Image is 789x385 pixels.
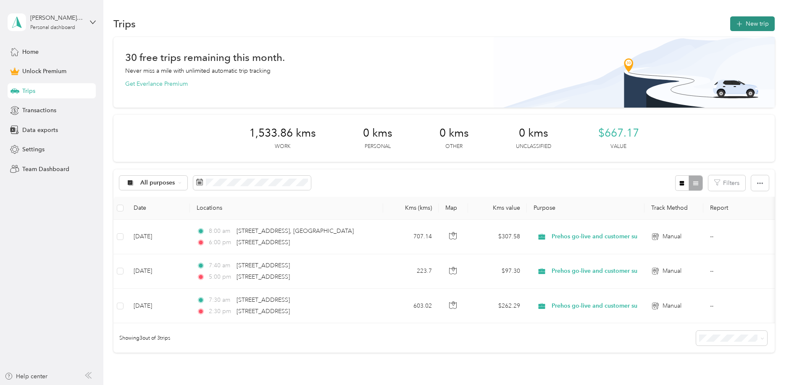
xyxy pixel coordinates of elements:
[519,127,548,140] span: 0 kms
[527,197,644,220] th: Purpose
[552,266,653,276] span: Prehos go-live and customer support
[730,16,775,31] button: New trip
[209,261,233,270] span: 7:40 am
[30,13,83,22] div: [PERSON_NAME][EMAIL_ADDRESS][PERSON_NAME][DOMAIN_NAME]
[209,307,233,316] span: 2:30 pm
[663,301,681,311] span: Manual
[468,254,527,289] td: $97.30
[127,220,190,254] td: [DATE]
[383,254,439,289] td: 223.7
[237,296,290,303] span: [STREET_ADDRESS]
[113,335,170,342] span: Showing 3 out of 3 trips
[22,106,56,115] span: Transactions
[468,197,527,220] th: Kms value
[383,197,439,220] th: Kms (kms)
[237,308,290,315] span: [STREET_ADDRESS]
[663,266,681,276] span: Manual
[703,197,780,220] th: Report
[275,143,290,150] p: Work
[127,254,190,289] td: [DATE]
[237,273,290,280] span: [STREET_ADDRESS]
[742,338,789,385] iframe: Everlance-gr Chat Button Frame
[22,126,58,134] span: Data exports
[383,220,439,254] td: 707.14
[439,127,469,140] span: 0 kms
[125,66,271,75] p: Never miss a mile with unlimited automatic trip tracking
[22,67,66,76] span: Unlock Premium
[125,53,285,62] h1: 30 free trips remaining this month.
[113,19,136,28] h1: Trips
[663,232,681,241] span: Manual
[209,272,233,282] span: 5:00 pm
[237,239,290,246] span: [STREET_ADDRESS]
[383,289,439,323] td: 603.02
[552,301,653,311] span: Prehos go-live and customer support
[209,295,233,305] span: 7:30 am
[439,197,468,220] th: Map
[209,238,233,247] span: 6:00 pm
[363,127,392,140] span: 0 kms
[516,143,551,150] p: Unclassified
[552,232,653,241] span: Prehos go-live and customer support
[30,25,75,30] div: Personal dashboard
[22,87,35,95] span: Trips
[468,220,527,254] td: $307.58
[445,143,463,150] p: Other
[209,227,233,236] span: 8:00 am
[237,227,354,235] span: [STREET_ADDRESS], [GEOGRAPHIC_DATA]
[5,372,47,381] button: Help center
[22,145,45,154] span: Settings
[140,180,175,186] span: All purposes
[190,197,383,220] th: Locations
[125,79,188,88] button: Get Everlance Premium
[703,289,780,323] td: --
[22,165,69,174] span: Team Dashboard
[237,262,290,269] span: [STREET_ADDRESS]
[708,175,745,191] button: Filters
[249,127,316,140] span: 1,533.86 kms
[703,254,780,289] td: --
[494,37,775,108] img: Banner
[644,197,703,220] th: Track Method
[598,127,639,140] span: $667.17
[468,289,527,323] td: $262.29
[365,143,391,150] p: Personal
[127,197,190,220] th: Date
[22,47,39,56] span: Home
[127,289,190,323] td: [DATE]
[703,220,780,254] td: --
[610,143,626,150] p: Value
